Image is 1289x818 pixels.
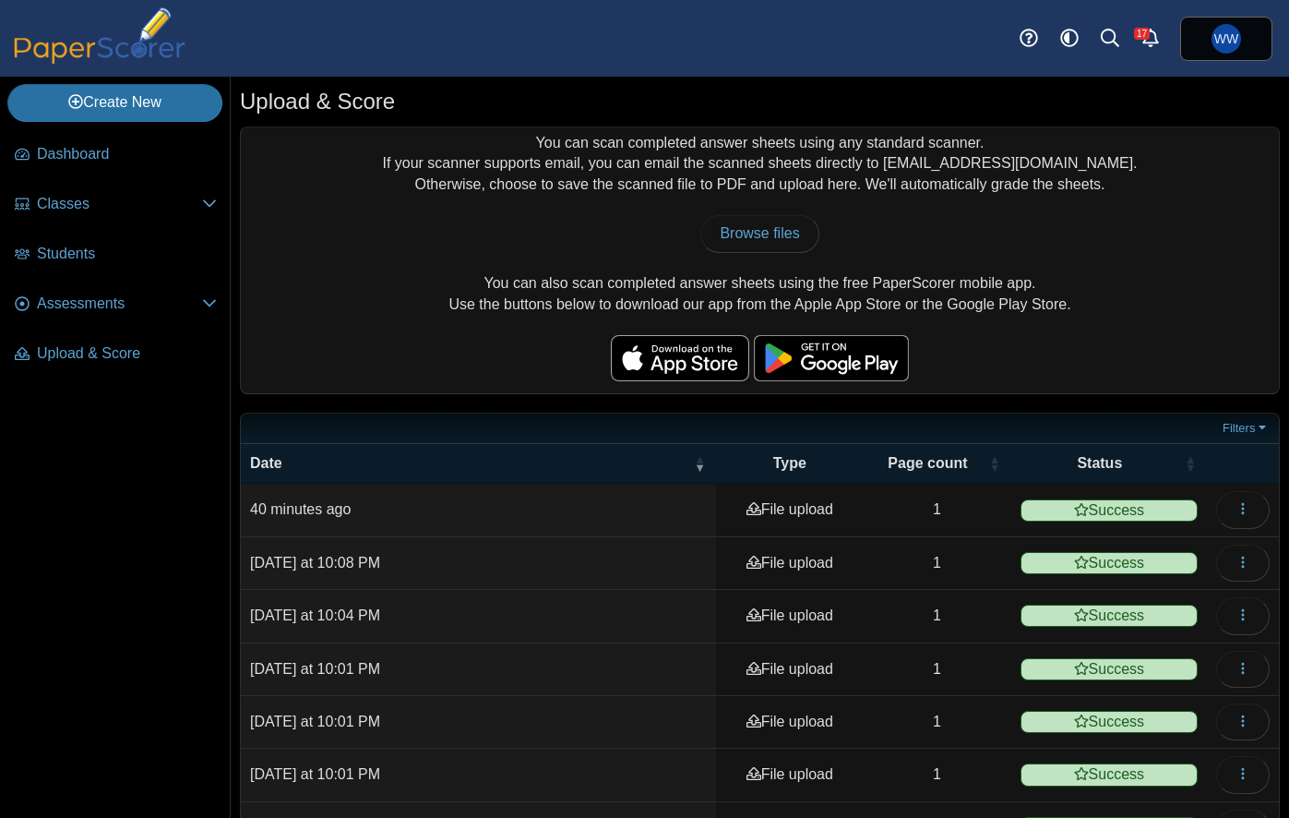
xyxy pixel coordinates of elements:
span: Success [1020,552,1198,574]
span: William Whitney [1214,32,1238,45]
td: 1 [863,537,1010,590]
span: William Whitney [1211,24,1241,54]
span: Success [1020,711,1198,733]
span: Assessments [37,294,202,314]
span: Students [37,244,217,264]
span: Status [1077,455,1122,471]
a: PaperScorer [7,51,192,66]
span: Success [1020,499,1198,522]
img: PaperScorer [7,7,192,64]
div: You can scan completed answer sheets using any standard scanner. If your scanner supports email, ... [241,127,1279,393]
td: 1 [863,644,1010,696]
img: apple-store-badge.svg [611,335,749,381]
time: Sep 9, 2025 at 10:01 PM [250,714,380,729]
time: Sep 9, 2025 at 10:01 PM [250,766,380,782]
img: google-play-badge.png [754,335,909,381]
span: Date [250,455,282,471]
span: Browse files [720,225,799,241]
td: File upload [716,590,863,643]
a: Dashboard [7,133,224,177]
span: Success [1020,605,1198,627]
td: 1 [863,749,1010,801]
a: Create New [7,84,222,121]
td: File upload [716,537,863,590]
td: File upload [716,644,863,696]
time: Sep 9, 2025 at 10:08 PM [250,555,380,571]
a: Upload & Score [7,332,224,377]
span: Type [773,455,806,471]
a: Assessments [7,283,224,327]
span: Success [1020,658,1198,680]
span: Upload & Score [37,343,217,364]
time: Sep 9, 2025 at 10:04 PM [250,607,380,623]
a: Alerts [1130,18,1171,59]
td: 1 [863,484,1010,536]
time: Sep 9, 2025 at 10:01 PM [250,661,380,677]
time: Sep 10, 2025 at 2:25 PM [250,501,351,517]
h1: Upload & Score [240,86,395,117]
a: Classes [7,183,224,227]
span: Success [1020,764,1198,786]
span: Classes [37,194,202,214]
td: File upload [716,484,863,536]
td: File upload [716,696,863,749]
span: Dashboard [37,144,217,164]
span: Date : Activate to remove sorting [694,444,705,483]
a: Browse files [700,215,818,252]
span: Page count [888,455,967,471]
a: Students [7,233,224,277]
span: Page count : Activate to sort [989,444,1000,483]
td: 1 [863,590,1010,643]
a: William Whitney [1180,17,1272,61]
td: 1 [863,696,1010,749]
a: Filters [1218,419,1274,438]
span: Status : Activate to sort [1185,444,1196,483]
td: File upload [716,749,863,801]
